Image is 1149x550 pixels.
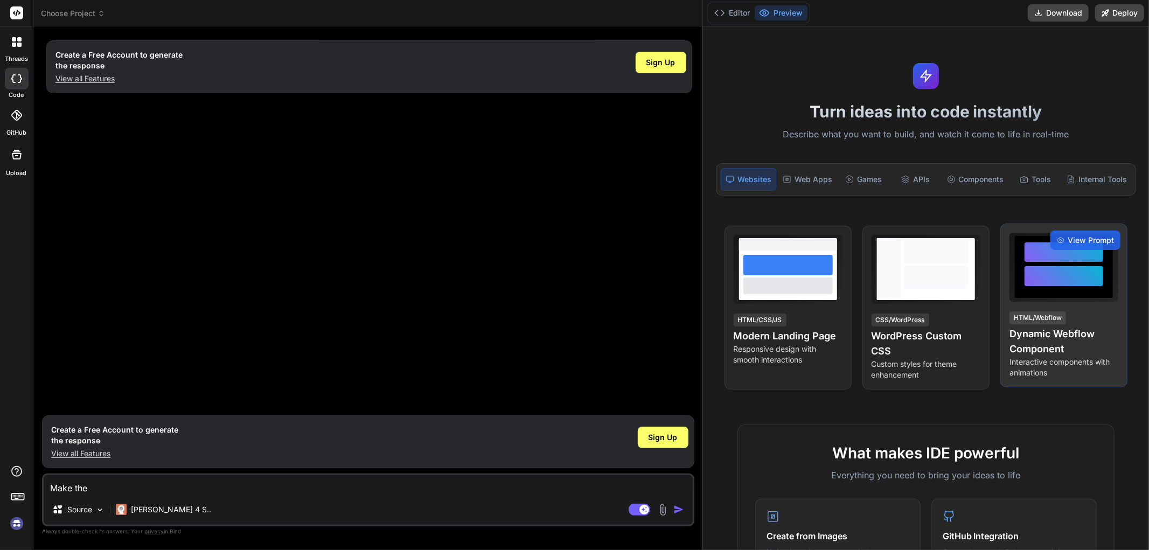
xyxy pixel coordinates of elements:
div: HTML/CSS/JS [734,314,786,326]
img: Pick Models [95,505,105,514]
img: signin [8,514,26,533]
p: Custom styles for theme enhancement [872,359,980,380]
h4: WordPress Custom CSS [872,329,980,359]
p: Source [67,504,92,515]
span: View Prompt [1068,235,1114,246]
span: Sign Up [646,57,676,68]
span: privacy [144,528,164,534]
button: Download [1028,4,1089,22]
p: [PERSON_NAME] 4 S.. [131,504,211,515]
p: Interactive components with animations [1009,357,1118,378]
p: View all Features [55,73,183,84]
div: APIs [890,168,940,191]
label: Upload [6,169,27,178]
img: Claude 4 Sonnet [116,504,127,515]
button: Deploy [1095,4,1144,22]
span: Choose Project [41,8,105,19]
span: Sign Up [649,432,678,443]
img: icon [673,504,684,515]
label: threads [5,54,28,64]
p: View all Features [51,448,178,459]
div: Components [943,168,1008,191]
div: CSS/WordPress [872,314,929,326]
p: Always double-check its answers. Your in Bind [42,526,694,537]
div: Internal Tools [1062,168,1131,191]
label: GitHub [6,128,26,137]
p: Responsive design with smooth interactions [734,344,842,365]
h4: Create from Images [767,530,909,542]
button: Preview [755,5,807,20]
div: HTML/Webflow [1009,311,1066,324]
div: Tools [1011,168,1060,191]
h4: Dynamic Webflow Component [1009,326,1118,357]
h1: Create a Free Account to generate the response [55,50,183,71]
h2: What makes IDE powerful [755,442,1097,464]
textarea: Make the [44,475,693,495]
p: Describe what you want to build, and watch it come to life in real-time [709,128,1143,142]
p: Everything you need to bring your ideas to life [755,469,1097,482]
button: Editor [710,5,755,20]
div: Web Apps [778,168,837,191]
div: Games [839,168,888,191]
h4: Modern Landing Page [734,329,842,344]
h4: GitHub Integration [943,530,1085,542]
h1: Turn ideas into code instantly [709,102,1143,121]
h1: Create a Free Account to generate the response [51,424,178,446]
img: attachment [657,504,669,516]
label: code [9,90,24,100]
div: Websites [721,168,776,191]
